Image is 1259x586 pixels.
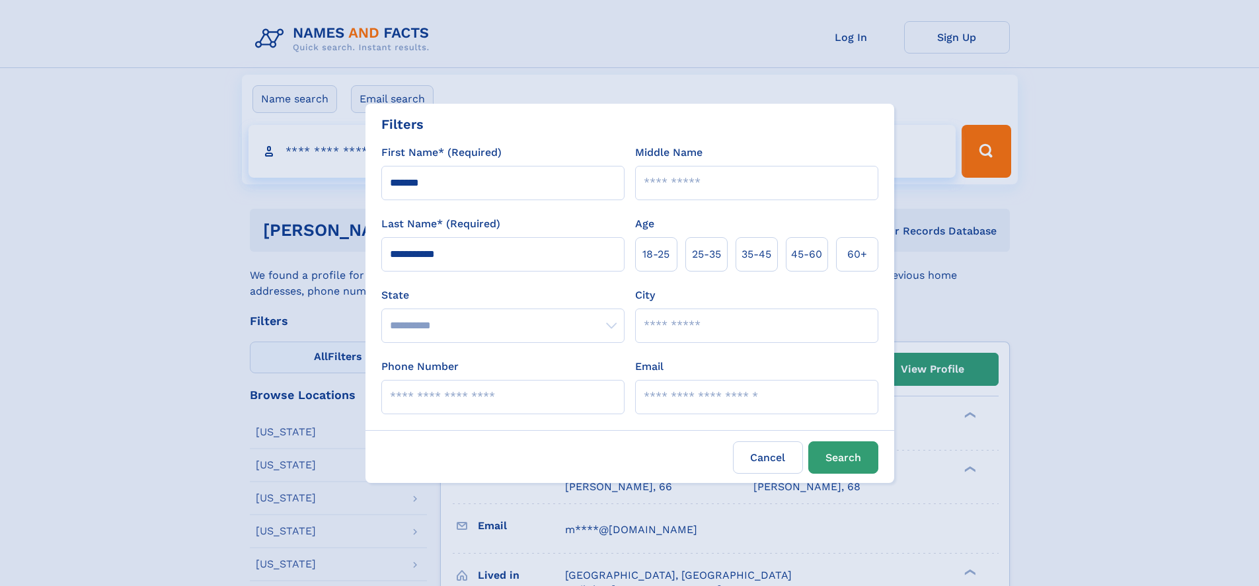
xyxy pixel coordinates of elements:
span: 18‑25 [642,246,669,262]
label: Email [635,359,664,375]
label: Last Name* (Required) [381,216,500,232]
label: Age [635,216,654,232]
div: Filters [381,114,424,134]
label: First Name* (Required) [381,145,502,161]
span: 35‑45 [742,246,771,262]
span: 45‑60 [791,246,822,262]
span: 60+ [847,246,867,262]
label: Phone Number [381,359,459,375]
label: Cancel [733,441,803,474]
label: City [635,287,655,303]
span: 25‑35 [692,246,721,262]
label: Middle Name [635,145,703,161]
button: Search [808,441,878,474]
label: State [381,287,625,303]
